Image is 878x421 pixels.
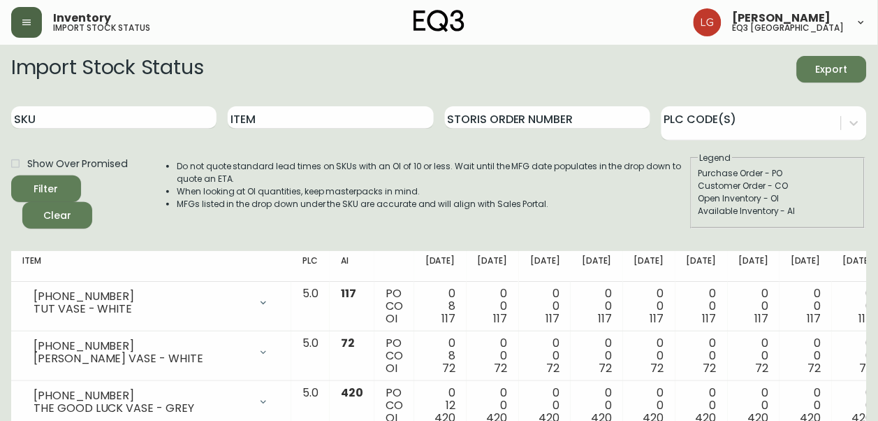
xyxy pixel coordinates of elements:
[291,331,330,381] td: 5.0
[687,287,717,325] div: 0 0
[425,287,455,325] div: 0 8
[11,56,203,83] h2: Import Stock Status
[386,360,397,376] span: OI
[291,251,330,282] th: PLC
[698,180,858,192] div: Customer Order - CO
[11,176,81,202] button: Filter
[530,337,560,375] div: 0 0
[698,192,858,205] div: Open Inventory - OI
[414,251,467,282] th: [DATE]
[530,287,560,325] div: 0 0
[675,251,728,282] th: [DATE]
[386,287,403,325] div: PO CO
[22,287,280,318] div: [PHONE_NUMBER]TUT VASE - WHITE
[756,360,769,376] span: 72
[478,337,508,375] div: 0 0
[494,311,508,327] span: 117
[582,337,612,375] div: 0 0
[386,337,403,375] div: PO CO
[582,287,612,325] div: 0 0
[22,337,280,368] div: [PHONE_NUMBER][PERSON_NAME] VASE - WHITE
[698,167,858,180] div: Purchase Order - PO
[519,251,571,282] th: [DATE]
[703,311,717,327] span: 117
[623,251,675,282] th: [DATE]
[425,337,455,375] div: 0 8
[177,160,689,185] li: Do not quote standard lead times on SKUs with an OI of 10 or less. Wait until the MFG date popula...
[11,251,291,282] th: Item
[739,337,769,375] div: 0 0
[330,251,374,282] th: AI
[598,311,612,327] span: 117
[34,340,249,352] div: [PHONE_NUMBER]
[291,282,330,331] td: 5.0
[34,390,249,402] div: [PHONE_NUMBER]
[808,61,856,78] span: Export
[791,287,821,325] div: 0 0
[703,360,717,376] span: 72
[634,337,664,375] div: 0 0
[341,385,363,401] span: 420
[34,352,249,365] div: [PERSON_NAME] VASE - WHITE
[546,311,560,327] span: 117
[698,152,733,164] legend: Legend
[414,10,465,32] img: logo
[651,360,664,376] span: 72
[34,290,249,303] div: [PHONE_NUMBER]
[467,251,519,282] th: [DATE]
[780,251,832,282] th: [DATE]
[478,287,508,325] div: 0 0
[843,287,873,325] div: 0 0
[341,335,355,351] span: 72
[34,207,81,224] span: Clear
[53,24,150,32] h5: import stock status
[739,287,769,325] div: 0 0
[755,311,769,327] span: 117
[728,251,780,282] th: [DATE]
[807,360,821,376] span: 72
[34,402,249,415] div: THE GOOD LUCK VASE - GREY
[495,360,508,376] span: 72
[386,311,397,327] span: OI
[53,13,111,24] span: Inventory
[442,360,455,376] span: 72
[177,185,689,198] li: When looking at OI quantities, keep masterpacks in mind.
[733,13,831,24] span: [PERSON_NAME]
[441,311,455,327] span: 117
[797,56,867,83] button: Export
[733,24,844,32] h5: eq3 [GEOGRAPHIC_DATA]
[34,180,59,198] div: Filter
[791,337,821,375] div: 0 0
[341,285,356,301] span: 117
[547,360,560,376] span: 72
[843,337,873,375] div: 0 0
[859,311,873,327] span: 117
[27,157,127,171] span: Show Over Promised
[599,360,612,376] span: 72
[22,387,280,418] div: [PHONE_NUMBER]THE GOOD LUCK VASE - GREY
[694,8,722,36] img: da6fc1c196b8cb7038979a7df6c040e1
[34,303,249,315] div: TUT VASE - WHITE
[22,202,92,229] button: Clear
[698,205,858,217] div: Available Inventory - AI
[860,360,873,376] span: 72
[571,251,623,282] th: [DATE]
[177,198,689,210] li: MFGs listed in the drop down under the SKU are accurate and will align with Sales Portal.
[687,337,717,375] div: 0 0
[634,287,664,325] div: 0 0
[650,311,664,327] span: 117
[807,311,821,327] span: 117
